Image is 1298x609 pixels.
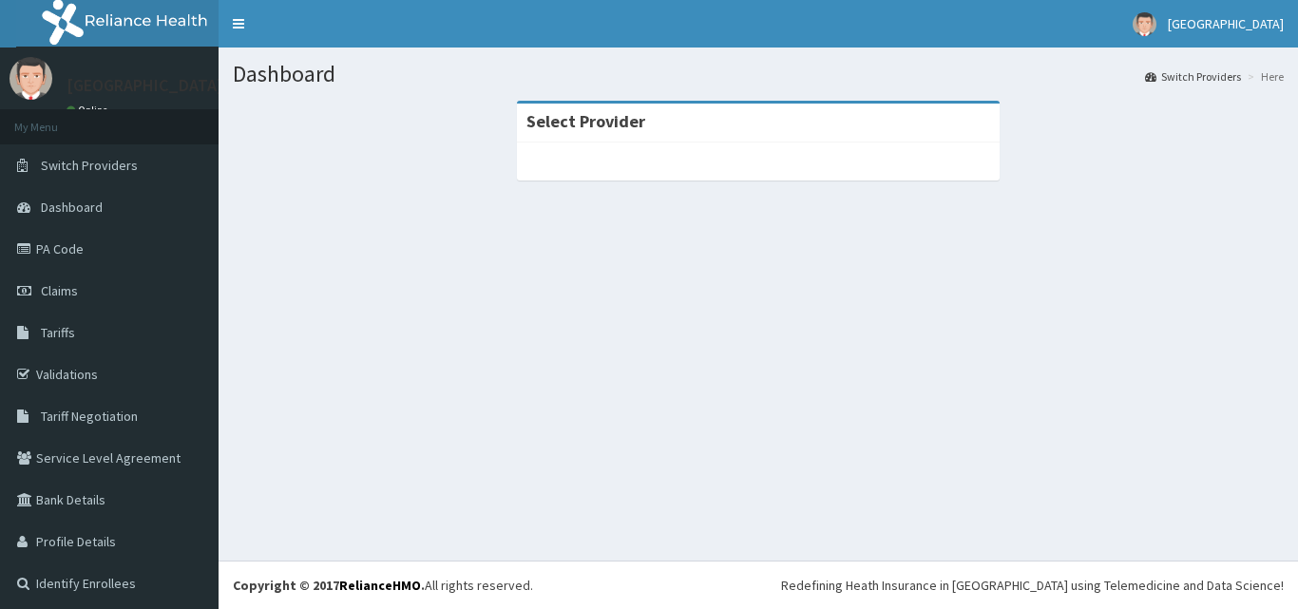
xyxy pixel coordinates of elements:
img: User Image [1133,12,1156,36]
p: [GEOGRAPHIC_DATA] [67,77,223,94]
a: RelianceHMO [339,577,421,594]
div: Redefining Heath Insurance in [GEOGRAPHIC_DATA] using Telemedicine and Data Science! [781,576,1284,595]
span: Tariffs [41,324,75,341]
footer: All rights reserved. [219,561,1298,609]
span: Tariff Negotiation [41,408,138,425]
strong: Copyright © 2017 . [233,577,425,594]
a: Online [67,104,112,117]
img: User Image [10,57,52,100]
li: Here [1243,68,1284,85]
span: [GEOGRAPHIC_DATA] [1168,15,1284,32]
h1: Dashboard [233,62,1284,86]
span: Dashboard [41,199,103,216]
span: Switch Providers [41,157,138,174]
strong: Select Provider [526,110,645,132]
a: Switch Providers [1145,68,1241,85]
span: Claims [41,282,78,299]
